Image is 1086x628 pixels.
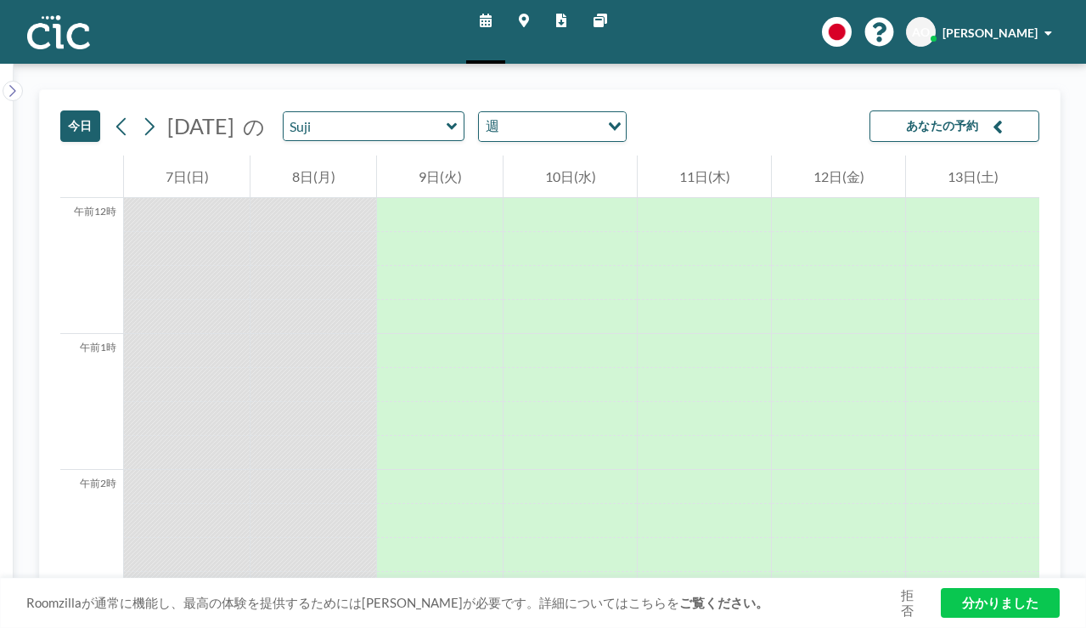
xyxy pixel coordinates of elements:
[948,168,999,184] font: 13日(土)
[80,341,116,354] font: 午前1時
[479,112,626,141] div: オプションを検索
[813,168,864,184] font: 12日(金)
[80,477,116,489] font: 午前2時
[292,168,335,184] font: 8日(月)
[962,595,1038,610] font: 分かりました
[74,205,116,218] font: 午前12時
[166,168,209,184] font: 7日(日)
[167,113,234,139] font: [DATE]
[869,110,1039,142] button: あなたの予約
[60,110,100,142] button: 今日
[894,587,920,620] a: 拒否
[679,168,730,184] font: 11日(木)
[419,168,462,184] font: 9日(火)
[679,595,768,610] a: ご覧ください。
[27,15,90,49] img: 組織ロゴ
[68,118,93,133] font: 今日
[26,595,679,610] font: Roomzillaが通常に機能し、最高の体験を提供するためには[PERSON_NAME]が必要です。詳細についてはこちらを
[284,112,447,140] input: スジ
[545,168,596,184] font: 10日(水)
[901,587,914,619] font: 拒否
[486,117,499,133] font: 週
[912,25,930,39] font: AO
[943,25,1038,40] font: [PERSON_NAME]
[243,113,265,139] font: の
[906,118,979,133] font: あなたの予約
[504,116,598,138] input: オプションを検索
